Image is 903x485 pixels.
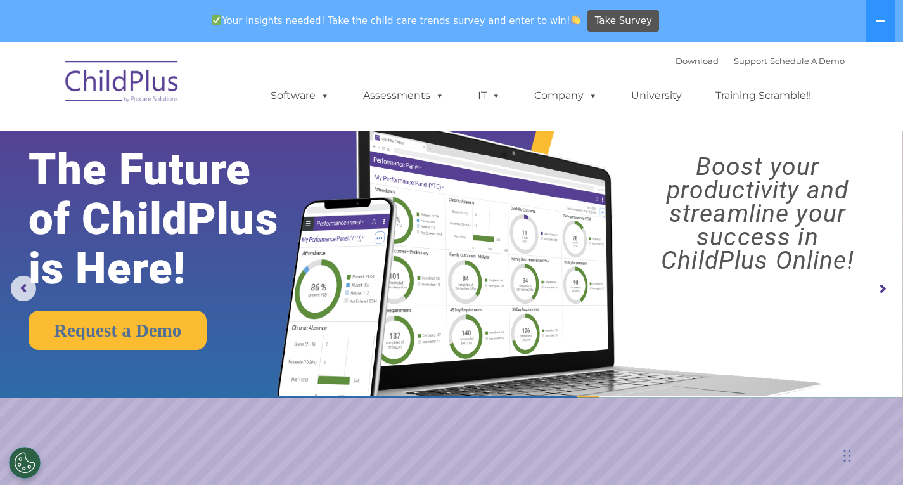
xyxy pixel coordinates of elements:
[350,83,457,108] a: Assessments
[522,83,610,108] a: Company
[176,84,215,93] span: Last name
[843,437,851,475] div: Drag
[176,136,230,145] span: Phone number
[618,83,695,108] a: University
[258,83,342,108] a: Software
[595,10,652,32] span: Take Survey
[207,8,586,33] span: Your insights needed! Take the child care trends survey and enter to win!
[770,56,845,66] a: Schedule A Demo
[571,15,580,25] img: 👏
[465,83,513,108] a: IT
[9,447,41,479] button: Cookies Settings
[676,56,719,66] a: Download
[703,83,824,108] a: Training Scramble!!
[624,155,892,273] rs-layer: Boost your productivity and streamline your success in ChildPlus Online!
[676,56,845,66] font: |
[587,10,659,32] a: Take Survey
[29,311,207,350] a: Request a Demo
[212,15,221,25] img: ✅
[696,348,903,485] iframe: Chat Widget
[59,52,186,115] img: ChildPlus by Procare Solutions
[734,56,767,66] a: Support
[29,145,317,294] rs-layer: The Future of ChildPlus is Here!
